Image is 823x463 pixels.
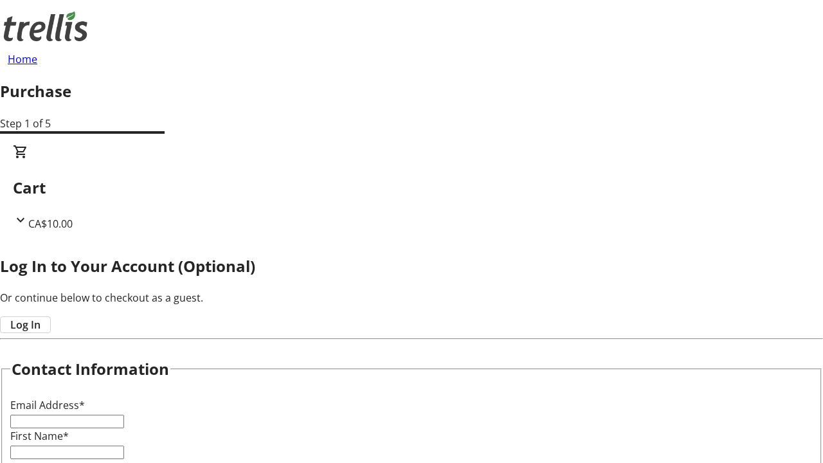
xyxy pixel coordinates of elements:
[10,398,85,412] label: Email Address*
[10,317,41,332] span: Log In
[10,429,69,443] label: First Name*
[13,176,810,199] h2: Cart
[12,358,169,381] h2: Contact Information
[13,144,810,232] div: CartCA$10.00
[28,217,73,231] span: CA$10.00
